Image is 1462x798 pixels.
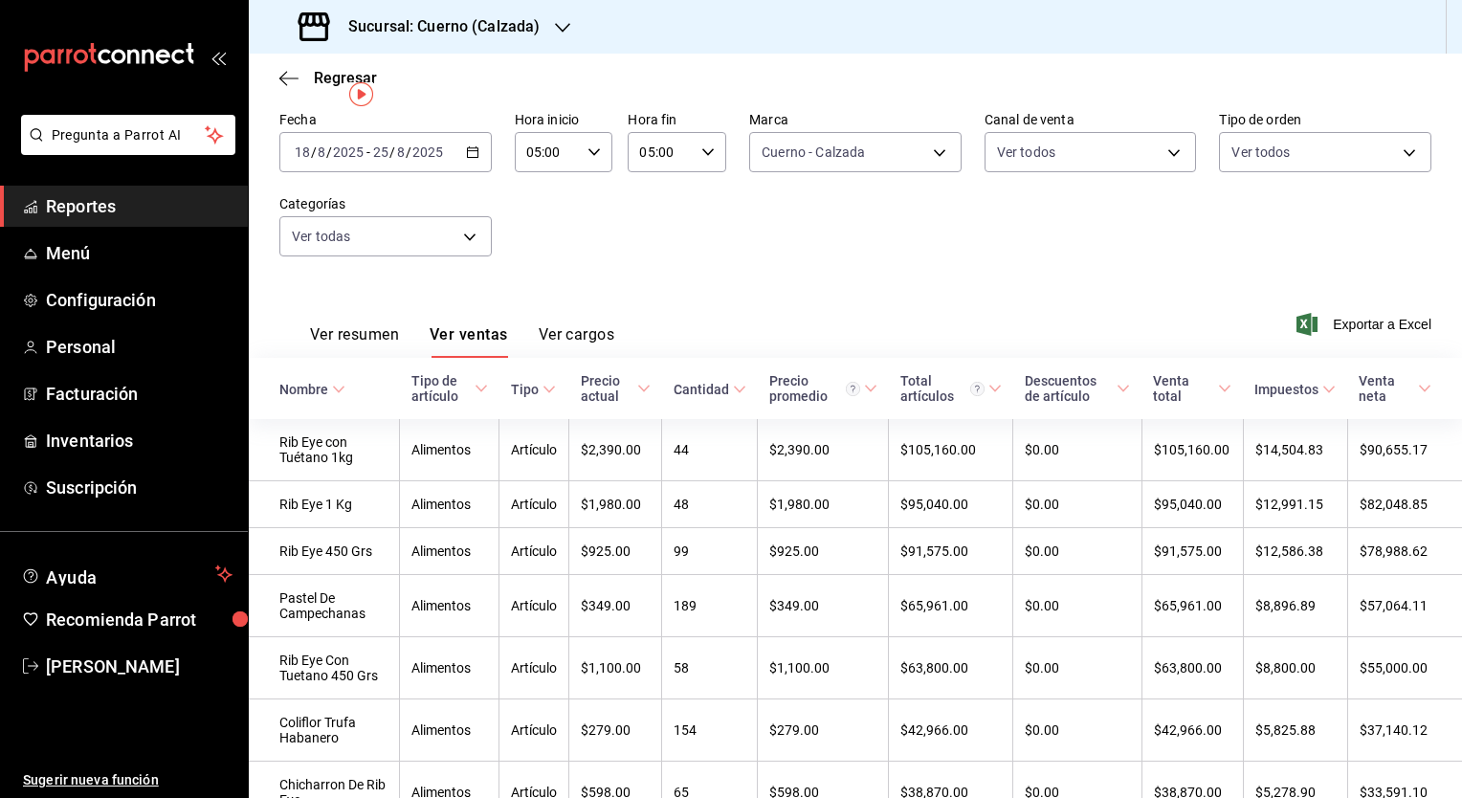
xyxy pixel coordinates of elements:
td: $63,800.00 [889,637,1013,699]
input: -- [372,144,389,160]
td: $1,980.00 [758,481,889,528]
span: Ayuda [46,563,208,586]
label: Fecha [279,113,492,126]
td: $65,961.00 [889,575,1013,637]
td: Alimentos [400,528,499,575]
span: Inventarios [46,428,233,454]
td: $349.00 [758,575,889,637]
td: Alimentos [400,699,499,762]
span: / [326,144,332,160]
td: $65,961.00 [1141,575,1243,637]
label: Canal de venta [985,113,1197,126]
td: $0.00 [1013,699,1142,762]
td: $42,966.00 [889,699,1013,762]
div: Venta total [1153,373,1214,404]
td: $95,040.00 [889,481,1013,528]
td: Alimentos [400,419,499,481]
button: Ver ventas [430,325,508,358]
input: -- [317,144,326,160]
svg: Precio promedio = Total artículos / cantidad [846,382,860,396]
span: Venta neta [1359,373,1431,404]
label: Hora fin [628,113,726,126]
span: Regresar [314,69,377,87]
td: $2,390.00 [758,419,889,481]
td: 48 [662,481,758,528]
span: [PERSON_NAME] [46,654,233,679]
button: Tooltip marker [349,82,373,106]
td: $90,655.17 [1347,419,1462,481]
span: Cantidad [674,382,746,397]
td: $91,575.00 [1141,528,1243,575]
svg: El total artículos considera cambios de precios en los artículos así como costos adicionales por ... [970,382,985,396]
td: $105,160.00 [889,419,1013,481]
td: $63,800.00 [1141,637,1243,699]
button: Exportar a Excel [1300,313,1431,336]
span: Venta total [1153,373,1231,404]
td: Rib Eye Con Tuetano 450 Grs [249,637,400,699]
td: Alimentos [400,481,499,528]
td: $91,575.00 [889,528,1013,575]
span: Tipo [511,382,556,397]
div: Tipo [511,382,539,397]
button: Ver cargos [539,325,615,358]
td: $1,100.00 [758,637,889,699]
span: Suscripción [46,475,233,500]
td: Coliflor Trufa Habanero [249,699,400,762]
td: 99 [662,528,758,575]
td: 154 [662,699,758,762]
td: $279.00 [758,699,889,762]
td: $925.00 [569,528,662,575]
button: Regresar [279,69,377,87]
div: Total artículos [900,373,985,404]
span: Tipo de artículo [411,373,488,404]
td: Rib Eye 450 Grs [249,528,400,575]
label: Hora inicio [515,113,613,126]
td: $37,140.12 [1347,699,1462,762]
button: Pregunta a Parrot AI [21,115,235,155]
span: Recomienda Parrot [46,607,233,632]
span: Configuración [46,287,233,313]
td: $105,160.00 [1141,419,1243,481]
td: $925.00 [758,528,889,575]
span: Sugerir nueva función [23,770,233,790]
div: Precio actual [581,373,633,404]
label: Categorías [279,197,492,211]
button: Ver resumen [310,325,399,358]
td: $279.00 [569,699,662,762]
td: $57,064.11 [1347,575,1462,637]
span: Pregunta a Parrot AI [52,125,206,145]
span: Ver todos [1231,143,1290,162]
td: $8,896.89 [1243,575,1347,637]
span: Facturación [46,381,233,407]
label: Marca [749,113,962,126]
div: navigation tabs [310,325,614,358]
div: Venta neta [1359,373,1414,404]
td: $0.00 [1013,575,1142,637]
span: Precio actual [581,373,651,404]
span: / [389,144,395,160]
td: 58 [662,637,758,699]
td: $78,988.62 [1347,528,1462,575]
td: $8,800.00 [1243,637,1347,699]
td: Alimentos [400,637,499,699]
td: $349.00 [569,575,662,637]
span: Ver todas [292,227,350,246]
td: $1,980.00 [569,481,662,528]
td: $0.00 [1013,637,1142,699]
td: $0.00 [1013,419,1142,481]
td: Artículo [499,419,569,481]
td: $14,504.83 [1243,419,1347,481]
td: 44 [662,419,758,481]
span: Cuerno - Calzada [762,143,865,162]
span: Personal [46,334,233,360]
td: $82,048.85 [1347,481,1462,528]
td: $0.00 [1013,528,1142,575]
input: -- [396,144,406,160]
td: $0.00 [1013,481,1142,528]
td: Rib Eye 1 Kg [249,481,400,528]
td: $2,390.00 [569,419,662,481]
span: Nombre [279,382,345,397]
td: Artículo [499,575,569,637]
span: - [366,144,370,160]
